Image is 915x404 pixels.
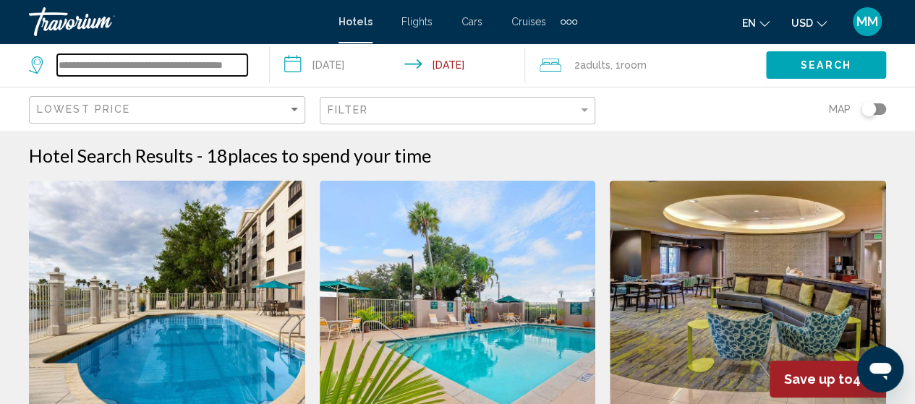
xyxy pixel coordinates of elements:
[29,145,193,166] h1: Hotel Search Results
[328,104,369,116] span: Filter
[580,59,610,71] span: Adults
[37,104,301,116] mat-select: Sort by
[525,43,766,87] button: Travelers: 2 adults, 0 children
[742,17,756,29] span: en
[511,16,546,27] a: Cruises
[742,12,770,33] button: Change language
[561,10,577,33] button: Extra navigation items
[610,55,647,75] span: , 1
[29,7,324,36] a: Travorium
[270,43,525,87] button: Check-in date: Aug 29, 2025 Check-out date: Sep 1, 2025
[401,16,433,27] a: Flights
[461,16,482,27] a: Cars
[339,16,373,27] a: Hotels
[320,96,596,126] button: Filter
[770,361,886,397] div: 4%
[801,60,851,72] span: Search
[766,51,886,78] button: Search
[206,145,431,166] h2: 18
[851,103,886,116] button: Toggle map
[856,14,878,29] span: MM
[621,59,647,71] span: Room
[829,99,851,119] span: Map
[791,17,813,29] span: USD
[574,55,610,75] span: 2
[197,145,203,166] span: -
[848,7,886,37] button: User Menu
[228,145,431,166] span: places to spend your time
[37,103,130,115] span: Lowest Price
[784,371,853,387] span: Save up to
[857,346,903,392] iframe: Button to launch messaging window
[791,12,827,33] button: Change currency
